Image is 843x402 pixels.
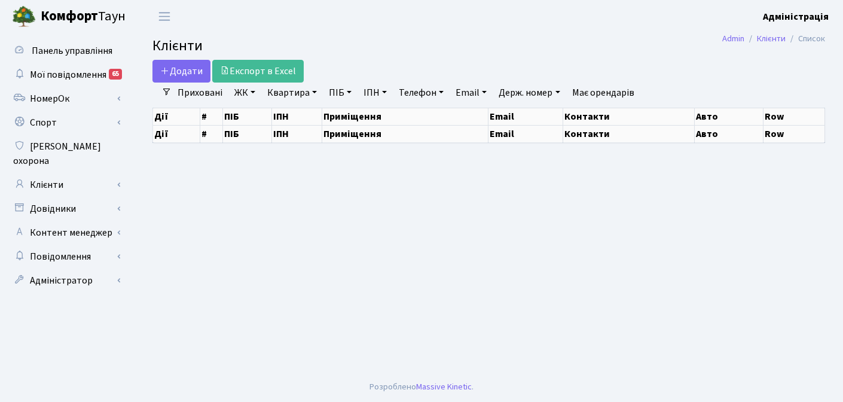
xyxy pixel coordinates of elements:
a: НомерОк [6,87,126,111]
a: Massive Kinetic [416,380,472,393]
a: [PERSON_NAME] охорона [6,135,126,173]
a: Адміністратор [6,269,126,293]
th: ІПН [271,108,322,125]
a: Має орендарів [567,83,639,103]
a: ІПН [359,83,392,103]
th: Email [488,125,563,142]
th: Email [488,108,563,125]
th: ПІБ [223,125,272,142]
a: Панель управління [6,39,126,63]
a: Довідники [6,197,126,221]
button: Переключити навігацію [149,7,179,26]
b: Адміністрація [763,10,829,23]
th: ПІБ [223,108,272,125]
th: Контакти [563,125,694,142]
a: Контент менеджер [6,221,126,245]
a: Спорт [6,111,126,135]
li: Список [786,32,825,45]
th: Приміщення [322,125,488,142]
img: logo.png [12,5,36,29]
a: Мої повідомлення65 [6,63,126,87]
th: Дії [153,108,200,125]
a: Держ. номер [494,83,564,103]
th: # [200,125,222,142]
span: Клієнти [152,35,203,56]
nav: breadcrumb [704,26,843,51]
a: Експорт в Excel [212,60,304,83]
a: Приховані [173,83,227,103]
th: Дії [153,125,200,142]
a: Клієнти [757,32,786,45]
th: Контакти [563,108,694,125]
a: Адміністрація [763,10,829,24]
a: ЖК [230,83,260,103]
a: Телефон [394,83,448,103]
a: Повідомлення [6,245,126,269]
span: Додати [160,65,203,78]
span: Мої повідомлення [30,68,106,81]
b: Комфорт [41,7,98,26]
th: Приміщення [322,108,488,125]
span: Таун [41,7,126,27]
th: Row [763,108,824,125]
a: Admin [722,32,744,45]
span: Панель управління [32,44,112,57]
th: # [200,108,222,125]
a: ПІБ [324,83,356,103]
a: Додати [152,60,210,83]
th: Авто [695,108,763,125]
th: Row [763,125,824,142]
th: Авто [695,125,763,142]
a: Клієнти [6,173,126,197]
div: Розроблено . [369,380,474,394]
a: Email [451,83,491,103]
div: 65 [109,69,122,80]
th: ІПН [271,125,322,142]
a: Квартира [262,83,322,103]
